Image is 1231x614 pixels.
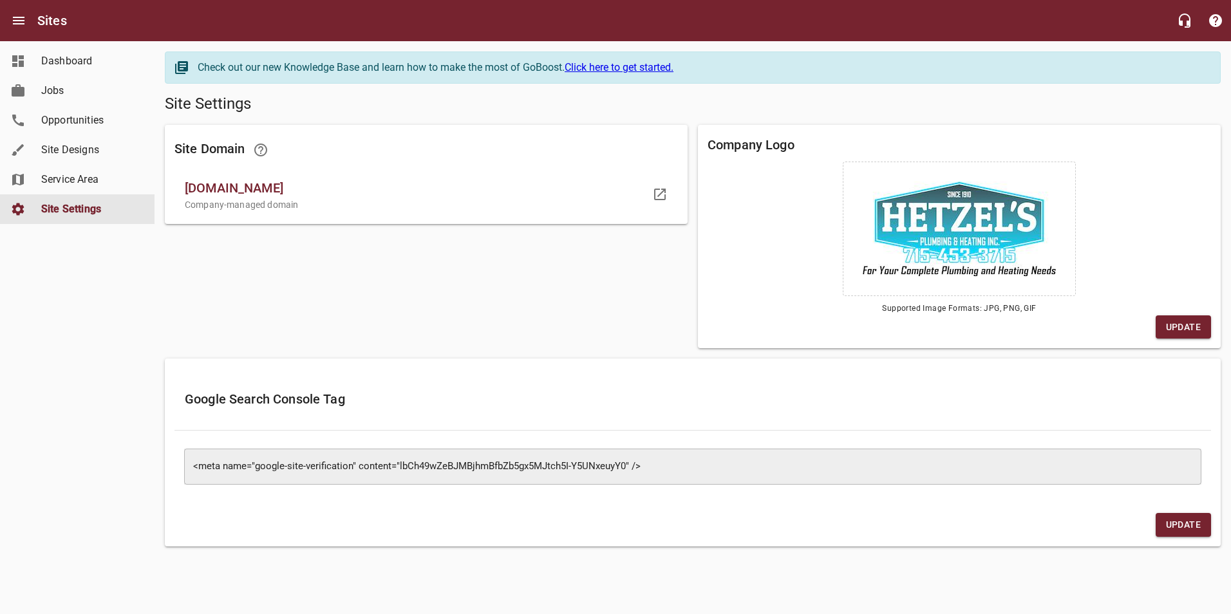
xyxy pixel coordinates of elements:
h6: Company Logo [708,135,1211,155]
button: Support Portal [1200,5,1231,36]
button: Update [1156,315,1211,339]
span: Jobs [41,83,139,98]
div: Check out our new Knowledge Base and learn how to make the most of GoBoost. [198,60,1207,75]
h5: Site Settings [165,94,1221,115]
a: Click here to get started. [565,61,673,73]
textarea: <meta name="google-site-verification" content="lbCh49wZeBJMBjhmBfbZb5gx5MJtch5I-Y5UNxeuyY0" /> [193,461,1192,473]
button: Open drawer [3,5,34,36]
h6: Sites [37,10,67,31]
span: Opportunities [41,113,139,128]
span: Site Designs [41,142,139,158]
span: Update [1166,517,1201,533]
span: Dashboard [41,53,139,69]
img: 1380-Hetzel-Plumbing-And-Heating-Ad2-1-1.jpg [863,181,1056,276]
span: Service Area [41,172,139,187]
span: Supported Image Formats: JPG, PNG, GIF [708,302,1211,315]
button: Live Chat [1169,5,1200,36]
a: Learn more about Domains [245,135,276,165]
p: Company-managed domain [185,198,647,212]
h6: Google Search Console Tag [185,389,1201,409]
span: Site Settings [41,201,139,217]
span: [DOMAIN_NAME] [185,178,647,198]
h6: Site Domain [174,135,678,165]
span: Update [1166,319,1201,335]
button: Update [1156,513,1211,537]
a: Visit your domain [644,179,675,210]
